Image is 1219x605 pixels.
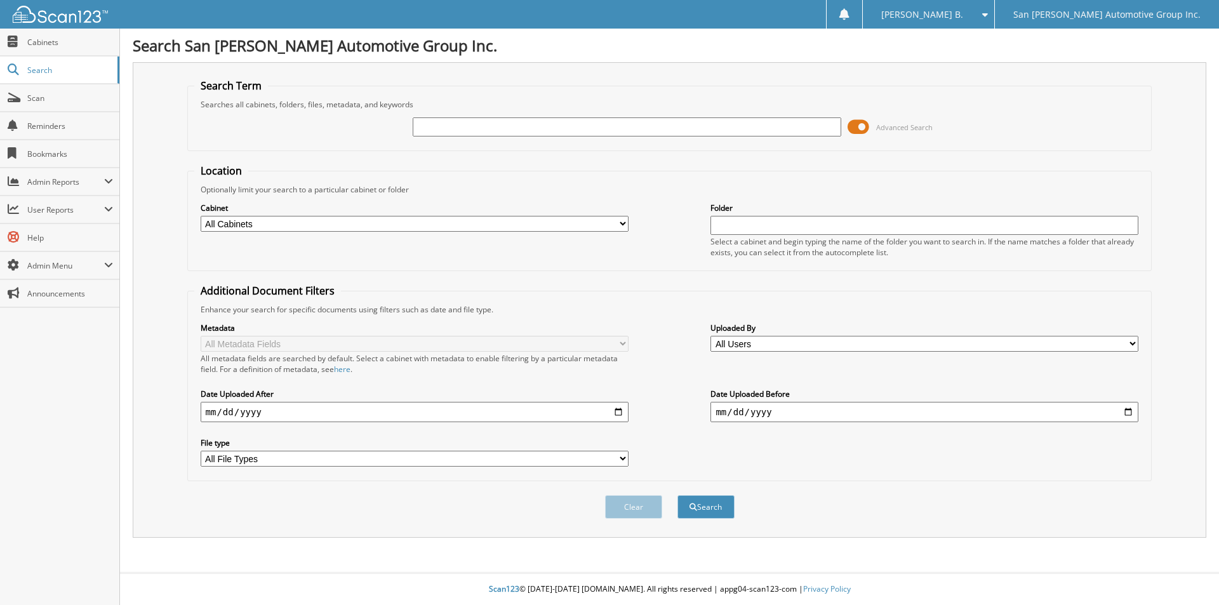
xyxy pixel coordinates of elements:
[1013,11,1201,18] span: San [PERSON_NAME] Automotive Group Inc.
[201,203,629,213] label: Cabinet
[27,121,113,131] span: Reminders
[194,284,341,298] legend: Additional Document Filters
[803,583,851,594] a: Privacy Policy
[489,583,519,594] span: Scan123
[27,232,113,243] span: Help
[881,11,963,18] span: [PERSON_NAME] B.
[201,322,629,333] label: Metadata
[13,6,108,23] img: scan123-logo-white.svg
[710,236,1138,258] div: Select a cabinet and begin typing the name of the folder you want to search in. If the name match...
[194,184,1145,195] div: Optionally limit your search to a particular cabinet or folder
[710,203,1138,213] label: Folder
[201,402,629,422] input: start
[876,123,933,132] span: Advanced Search
[334,364,350,375] a: here
[133,35,1206,56] h1: Search San [PERSON_NAME] Automotive Group Inc.
[27,149,113,159] span: Bookmarks
[194,304,1145,315] div: Enhance your search for specific documents using filters such as date and file type.
[201,389,629,399] label: Date Uploaded After
[27,65,111,76] span: Search
[194,79,268,93] legend: Search Term
[27,93,113,103] span: Scan
[710,402,1138,422] input: end
[605,495,662,519] button: Clear
[27,204,104,215] span: User Reports
[201,353,629,375] div: All metadata fields are searched by default. Select a cabinet with metadata to enable filtering b...
[194,164,248,178] legend: Location
[120,574,1219,605] div: © [DATE]-[DATE] [DOMAIN_NAME]. All rights reserved | appg04-scan123-com |
[27,37,113,48] span: Cabinets
[194,99,1145,110] div: Searches all cabinets, folders, files, metadata, and keywords
[677,495,735,519] button: Search
[27,288,113,299] span: Announcements
[201,437,629,448] label: File type
[27,260,104,271] span: Admin Menu
[27,176,104,187] span: Admin Reports
[710,322,1138,333] label: Uploaded By
[710,389,1138,399] label: Date Uploaded Before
